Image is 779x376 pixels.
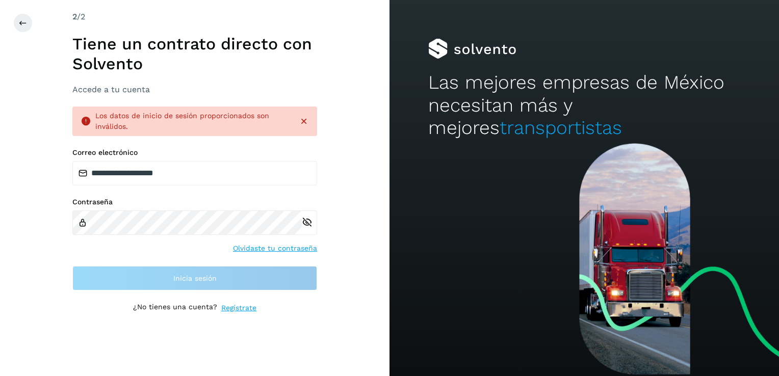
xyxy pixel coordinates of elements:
span: 2 [72,12,77,21]
a: Regístrate [221,303,256,313]
span: transportistas [500,117,622,139]
label: Correo electrónico [72,148,317,157]
div: /2 [72,11,317,23]
div: Los datos de inicio de sesión proporcionados son inválidos. [95,111,291,132]
h1: Tiene un contrato directo con Solvento [72,34,317,73]
h2: Las mejores empresas de México necesitan más y mejores [428,71,740,139]
h3: Accede a tu cuenta [72,85,317,94]
a: Olvidaste tu contraseña [233,243,317,254]
button: Inicia sesión [72,266,317,290]
iframe: reCAPTCHA [117,326,272,365]
span: Inicia sesión [173,275,217,282]
p: ¿No tienes una cuenta? [133,303,217,313]
label: Contraseña [72,198,317,206]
